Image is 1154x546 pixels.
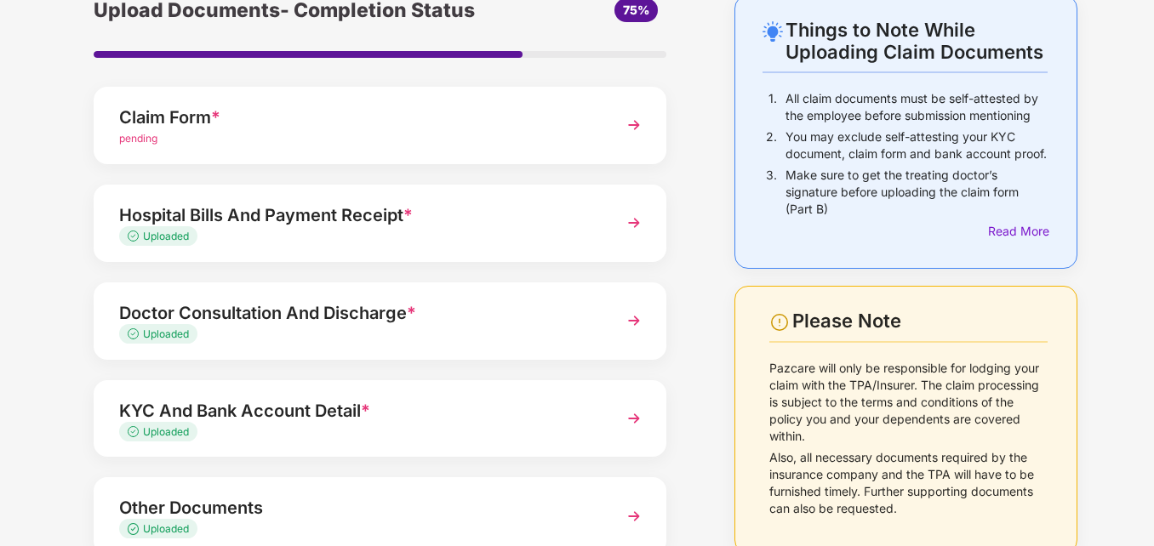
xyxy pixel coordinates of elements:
div: Hospital Bills And Payment Receipt [119,202,597,229]
p: Also, all necessary documents required by the insurance company and the TPA will have to be furni... [769,449,1048,517]
span: Uploaded [143,327,189,340]
img: svg+xml;base64,PHN2ZyBpZD0iTmV4dCIgeG1sbnM9Imh0dHA6Ly93d3cudzMub3JnLzIwMDAvc3ZnIiB3aWR0aD0iMzYiIG... [619,110,649,140]
span: 75% [623,3,649,17]
div: Read More [988,222,1048,241]
img: svg+xml;base64,PHN2ZyBpZD0iTmV4dCIgeG1sbnM9Imh0dHA6Ly93d3cudzMub3JnLzIwMDAvc3ZnIiB3aWR0aD0iMzYiIG... [619,305,649,336]
img: svg+xml;base64,PHN2ZyB4bWxucz0iaHR0cDovL3d3dy53My5vcmcvMjAwMC9zdmciIHdpZHRoPSIxMy4zMzMiIGhlaWdodD... [128,328,143,339]
span: Uploaded [143,522,189,535]
img: svg+xml;base64,PHN2ZyB4bWxucz0iaHR0cDovL3d3dy53My5vcmcvMjAwMC9zdmciIHdpZHRoPSIyNC4wOTMiIGhlaWdodD... [763,21,783,42]
img: svg+xml;base64,PHN2ZyBpZD0iTmV4dCIgeG1sbnM9Imh0dHA6Ly93d3cudzMub3JnLzIwMDAvc3ZnIiB3aWR0aD0iMzYiIG... [619,501,649,532]
p: 2. [766,128,777,162]
p: All claim documents must be self-attested by the employee before submission mentioning [786,90,1048,124]
p: Pazcare will only be responsible for lodging your claim with the TPA/Insurer. The claim processin... [769,360,1048,445]
img: svg+xml;base64,PHN2ZyBpZD0iTmV4dCIgeG1sbnM9Imh0dHA6Ly93d3cudzMub3JnLzIwMDAvc3ZnIiB3aWR0aD0iMzYiIG... [619,403,649,434]
p: You may exclude self-attesting your KYC document, claim form and bank account proof. [786,128,1048,162]
p: 3. [766,167,777,218]
div: Other Documents [119,494,597,521]
p: 1. [768,90,777,124]
img: svg+xml;base64,PHN2ZyB4bWxucz0iaHR0cDovL3d3dy53My5vcmcvMjAwMC9zdmciIHdpZHRoPSIxMy4zMzMiIGhlaWdodD... [128,523,143,534]
div: Things to Note While Uploading Claim Documents [786,19,1048,63]
div: Claim Form [119,104,597,131]
span: Uploaded [143,425,189,438]
div: Doctor Consultation And Discharge [119,299,597,327]
div: KYC And Bank Account Detail [119,397,597,424]
span: Uploaded [143,230,189,242]
img: svg+xml;base64,PHN2ZyB4bWxucz0iaHR0cDovL3d3dy53My5vcmcvMjAwMC9zdmciIHdpZHRoPSIxMy4zMzMiIGhlaWdodD... [128,230,143,242]
img: svg+xml;base64,PHN2ZyB4bWxucz0iaHR0cDovL3d3dy53My5vcmcvMjAwMC9zdmciIHdpZHRoPSIxMy4zMzMiIGhlaWdodD... [128,426,143,437]
img: svg+xml;base64,PHN2ZyBpZD0iTmV4dCIgeG1sbnM9Imh0dHA6Ly93d3cudzMub3JnLzIwMDAvc3ZnIiB3aWR0aD0iMzYiIG... [619,208,649,238]
div: Please Note [792,310,1048,333]
span: pending [119,132,157,145]
img: svg+xml;base64,PHN2ZyBpZD0iV2FybmluZ18tXzI0eDI0IiBkYXRhLW5hbWU9Ildhcm5pbmcgLSAyNHgyNCIgeG1sbnM9Im... [769,312,790,333]
p: Make sure to get the treating doctor’s signature before uploading the claim form (Part B) [786,167,1048,218]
